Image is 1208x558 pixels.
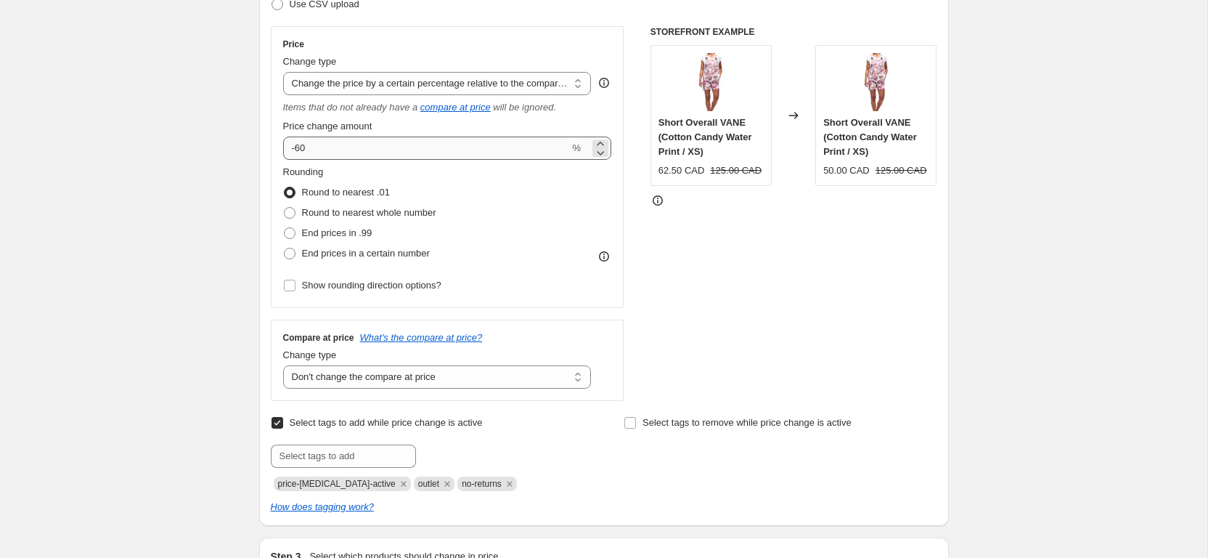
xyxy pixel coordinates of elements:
button: Remove outlet [441,477,454,490]
img: VANE-E32IR008-83303-2823-ICON_80x.jpg [847,53,905,111]
span: % [572,142,581,153]
span: Change type [283,349,337,360]
h3: Compare at price [283,332,354,344]
span: Short Overall VANE (Cotton Candy Water Print / XS) [658,117,752,157]
div: 62.50 CAD [658,163,705,178]
i: Items that do not already have a [283,102,418,113]
input: -20 [283,137,570,160]
i: will be ignored. [493,102,556,113]
span: Show rounding direction options? [302,280,441,291]
button: Remove price-change-job-active [397,477,410,490]
span: outlet [418,479,439,489]
strike: 125.00 CAD [876,163,927,178]
span: price-change-job-active [278,479,396,489]
img: VANE-E32IR008-83303-2823-ICON_80x.jpg [682,53,740,111]
span: End prices in .99 [302,227,372,238]
h3: Price [283,39,304,50]
span: Short Overall VANE (Cotton Candy Water Print / XS) [823,117,917,157]
span: Price change amount [283,121,372,132]
span: Round to nearest .01 [302,187,390,198]
span: Round to nearest whole number [302,207,436,218]
span: no-returns [462,479,502,489]
span: End prices in a certain number [302,248,430,259]
div: help [597,76,611,90]
button: What's the compare at price? [360,332,483,343]
a: How does tagging work? [271,501,374,512]
input: Select tags to add [271,445,416,468]
span: Rounding [283,166,324,177]
span: Select tags to remove while price change is active [642,417,852,428]
strike: 125.00 CAD [710,163,762,178]
button: Remove no-returns [503,477,516,490]
div: 50.00 CAD [823,163,870,178]
span: Change type [283,56,337,67]
h6: STOREFRONT EXAMPLE [650,26,937,38]
button: compare at price [420,102,491,113]
span: Select tags to add while price change is active [290,417,483,428]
